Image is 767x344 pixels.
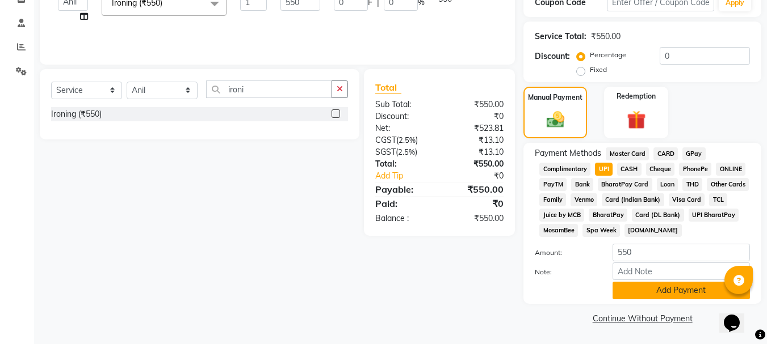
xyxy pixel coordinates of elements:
[439,182,512,196] div: ₹550.00
[689,209,739,222] span: UPI BharatPay
[375,135,396,145] span: CGST
[367,134,439,146] div: ( )
[591,31,621,43] div: ₹550.00
[632,209,684,222] span: Card (DL Bank)
[617,163,642,176] span: CASH
[613,244,750,261] input: Amount
[439,134,512,146] div: ₹13.10
[682,178,702,191] span: THD
[657,178,678,191] span: Loan
[535,31,586,43] div: Service Total:
[439,158,512,170] div: ₹550.00
[367,170,451,182] a: Add Tip
[646,163,675,176] span: Cheque
[367,197,439,210] div: Paid:
[51,108,102,120] div: Ironing (₹550)
[589,209,627,222] span: BharatPay
[367,182,439,196] div: Payable:
[602,193,664,206] span: Card (Indian Bank)
[719,299,756,333] iframe: chat widget
[439,111,512,122] div: ₹0
[590,50,626,60] label: Percentage
[452,170,513,182] div: ₹0
[595,163,613,176] span: UPI
[375,147,396,157] span: SGST
[526,267,603,277] label: Note:
[367,146,439,158] div: ( )
[541,109,570,130] img: _cash.svg
[367,158,439,170] div: Total:
[709,193,727,206] span: TCL
[539,209,584,222] span: Juice by MCB
[367,99,439,111] div: Sub Total:
[621,108,652,131] img: _gift.svg
[617,91,656,101] label: Redemption
[653,147,678,160] span: CARD
[707,178,749,191] span: Other Cards
[439,99,512,111] div: ₹550.00
[539,178,567,191] span: PayTM
[439,197,512,210] div: ₹0
[682,147,706,160] span: GPay
[669,193,705,206] span: Visa Card
[367,213,439,224] div: Balance :
[598,178,652,191] span: BharatPay Card
[206,80,332,98] input: Search or Scan
[625,224,682,237] span: [DOMAIN_NAME]
[528,92,582,103] label: Manual Payment
[716,163,745,176] span: ONLINE
[539,193,566,206] span: Family
[571,178,593,191] span: Bank
[439,122,512,134] div: ₹523.81
[679,163,711,176] span: PhonePe
[590,65,607,75] label: Fixed
[526,248,603,258] label: Amount:
[367,111,439,122] div: Discount:
[535,147,601,159] span: Payment Methods
[526,313,759,325] a: Continue Without Payment
[535,50,570,62] div: Discount:
[606,147,649,160] span: Master Card
[582,224,620,237] span: Spa Week
[439,213,512,224] div: ₹550.00
[375,82,401,94] span: Total
[539,224,578,237] span: MosamBee
[367,122,439,134] div: Net:
[571,193,597,206] span: Venmo
[398,147,415,156] span: 2.5%
[613,282,750,299] button: Add Payment
[613,262,750,280] input: Add Note
[399,135,416,145] span: 2.5%
[539,163,590,176] span: Complimentary
[439,146,512,158] div: ₹13.10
